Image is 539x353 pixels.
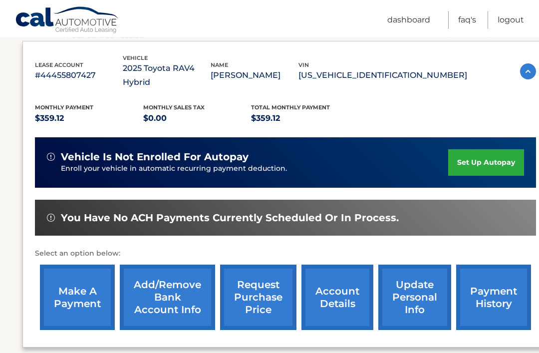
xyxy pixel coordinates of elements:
img: alert-white.svg [47,153,55,161]
p: $0.00 [143,112,252,126]
p: Select an option below: [35,248,536,260]
span: name [211,62,228,69]
a: account details [301,265,373,331]
img: alert-white.svg [47,214,55,222]
a: Add/Remove bank account info [120,265,215,331]
span: Total Monthly Payment [251,104,330,111]
span: You have no ACH payments currently scheduled or in process. [61,212,399,225]
a: Logout [498,11,524,29]
p: $359.12 [251,112,359,126]
span: lease account [35,62,83,69]
span: vehicle [123,55,148,62]
a: set up autopay [448,150,524,176]
a: make a payment [40,265,115,331]
a: payment history [456,265,531,331]
span: Monthly sales Tax [143,104,205,111]
p: #44455807427 [35,69,123,83]
p: [US_VEHICLE_IDENTIFICATION_NUMBER] [298,69,467,83]
p: $359.12 [35,112,143,126]
a: FAQ's [458,11,476,29]
a: Dashboard [387,11,430,29]
img: accordion-active.svg [520,64,536,80]
span: Monthly Payment [35,104,93,111]
p: [PERSON_NAME] [211,69,298,83]
span: vehicle is not enrolled for autopay [61,151,249,164]
a: Cal Automotive [15,6,120,35]
a: update personal info [378,265,451,331]
p: Enroll your vehicle in automatic recurring payment deduction. [61,164,448,175]
p: 2025 Toyota RAV4 Hybrid [123,62,211,90]
span: vin [298,62,309,69]
a: request purchase price [220,265,296,331]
